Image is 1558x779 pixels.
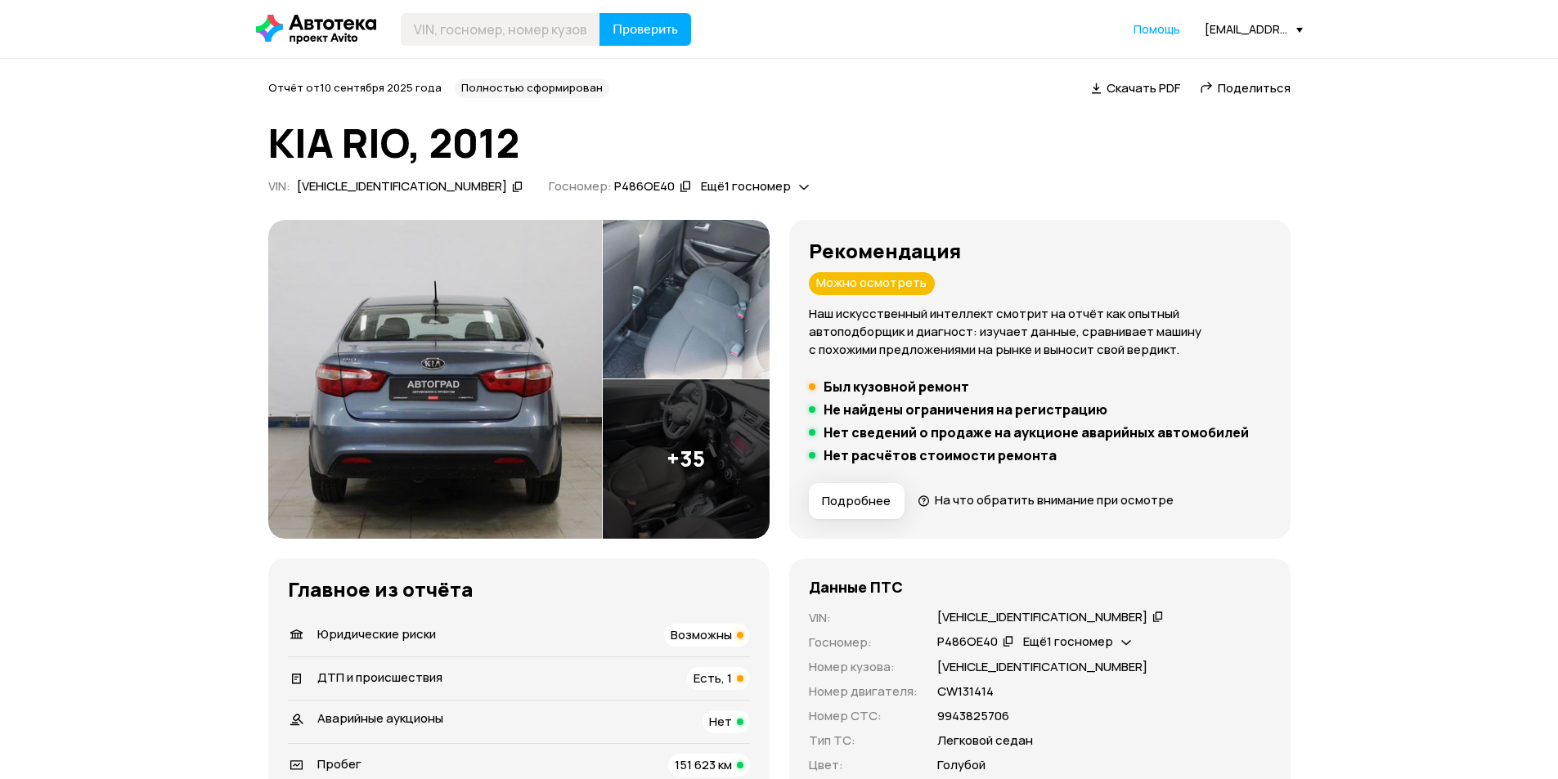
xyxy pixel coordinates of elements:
[614,178,675,195] div: Р486ОЕ40
[809,272,935,295] div: Можно осмотреть
[1091,79,1180,96] a: Скачать PDF
[268,177,290,195] span: VIN :
[549,177,612,195] span: Госномер:
[918,491,1174,508] a: На что обратить внимание при осмотре
[809,683,918,701] p: Номер двигателя :
[1134,21,1180,37] span: Помощь
[671,626,732,643] span: Возможны
[809,756,918,774] p: Цвет :
[809,305,1271,359] p: Наш искусственный интеллект смотрит на отчёт как опытный автоподборщик и диагност: изучает данные...
[675,756,732,773] span: 151 623 км
[937,756,986,774] p: Голубой
[701,177,791,195] span: Ещё 1 госномер
[297,178,507,195] div: [VEHICLE_IDENTIFICATION_NUMBER]
[1134,21,1180,38] a: Помощь
[824,378,969,395] h5: Был кузовной ремонт
[455,78,609,98] div: Полностью сформирован
[937,609,1147,626] div: [VEHICLE_IDENTIFICATION_NUMBER]
[809,732,918,750] p: Тип ТС :
[935,491,1174,508] span: На что обратить внимание при осмотре
[613,23,678,36] span: Проверить
[809,609,918,627] p: VIN :
[809,658,918,676] p: Номер кузова :
[709,713,732,730] span: Нет
[937,707,1009,725] p: 9943825706
[809,240,1271,262] h3: Рекомендация
[1218,79,1291,96] span: Поделиться
[937,658,1147,676] p: [VEHICLE_IDENTIFICATION_NUMBER]
[1023,633,1113,650] span: Ещё 1 госномер
[694,669,732,687] span: Есть, 1
[937,732,1033,750] p: Легковой седан
[809,707,918,725] p: Номер СТС :
[937,633,998,651] div: Р486ОЕ40
[317,669,442,686] span: ДТП и происшествия
[599,13,691,46] button: Проверить
[809,483,905,519] button: Подробнее
[809,578,903,596] h4: Данные ПТС
[822,493,891,509] span: Подробнее
[268,121,1291,165] h1: KIA RIO, 2012
[317,755,361,772] span: Пробег
[1107,79,1180,96] span: Скачать PDF
[401,13,600,46] input: VIN, госномер, номер кузова
[268,80,442,95] span: Отчёт от 10 сентября 2025 года
[317,710,443,727] span: Аварийные аукционы
[809,633,918,651] p: Госномер :
[1205,21,1303,37] div: [EMAIL_ADDRESS][DOMAIN_NAME]
[317,625,436,642] span: Юридические риски
[1200,79,1291,96] a: Поделиться
[288,578,750,601] h3: Главное из отчёта
[824,401,1107,418] h5: Не найдены ограничения на регистрацию
[937,683,994,701] p: СW131414
[824,424,1249,441] h5: Нет сведений о продаже на аукционе аварийных автомобилей
[824,447,1057,463] h5: Нет расчётов стоимости ремонта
